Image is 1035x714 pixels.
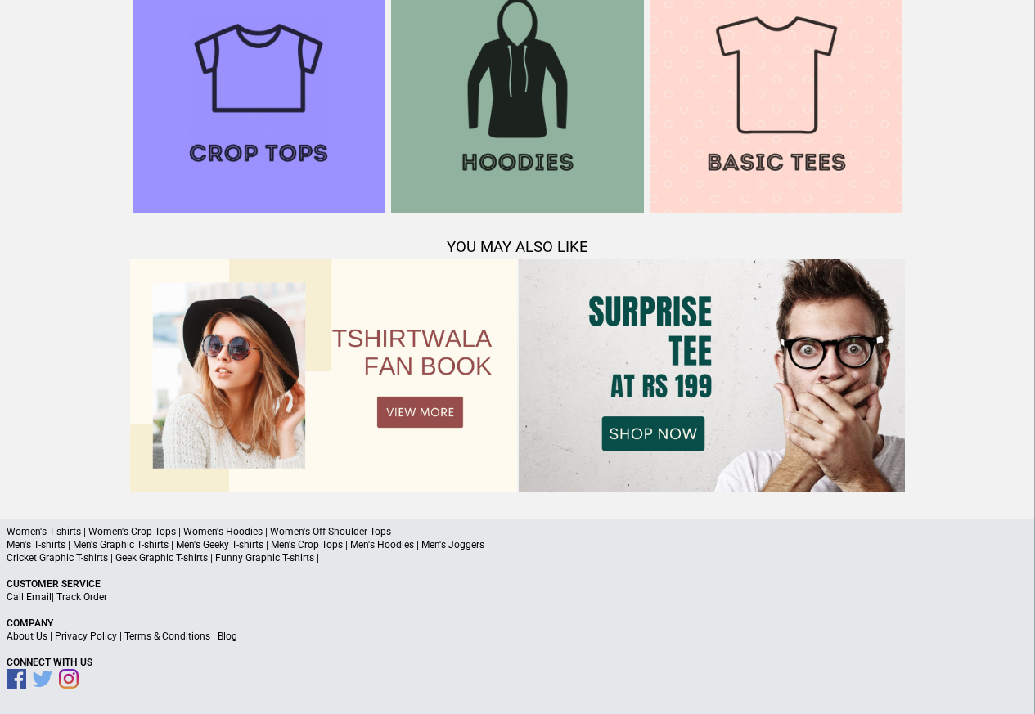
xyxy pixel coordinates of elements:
[26,591,52,603] a: Email
[55,631,117,642] a: Privacy Policy
[7,617,1028,630] p: Company
[7,591,1028,604] p: | |
[7,525,1028,538] p: Women's T-shirts | Women's Crop Tops | Women's Hoodies | Women's Off Shoulder Tops
[7,538,1028,551] p: Men's T-shirts | Men's Graphic T-shirts | Men's Geeky T-shirts | Men's Crop Tops | Men's Hoodies ...
[7,631,47,642] a: About Us
[7,591,24,603] a: Call
[124,631,210,642] a: Terms & Conditions
[7,656,1028,669] p: Connect With Us
[447,238,588,256] span: YOU MAY ALSO LIKE
[7,551,1028,564] p: Cricket Graphic T-shirts | Geek Graphic T-shirts | Funny Graphic T-shirts |
[218,631,237,642] a: Blog
[7,630,1028,643] p: | | |
[7,577,1028,591] p: Customer Service
[56,591,107,603] a: Track Order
